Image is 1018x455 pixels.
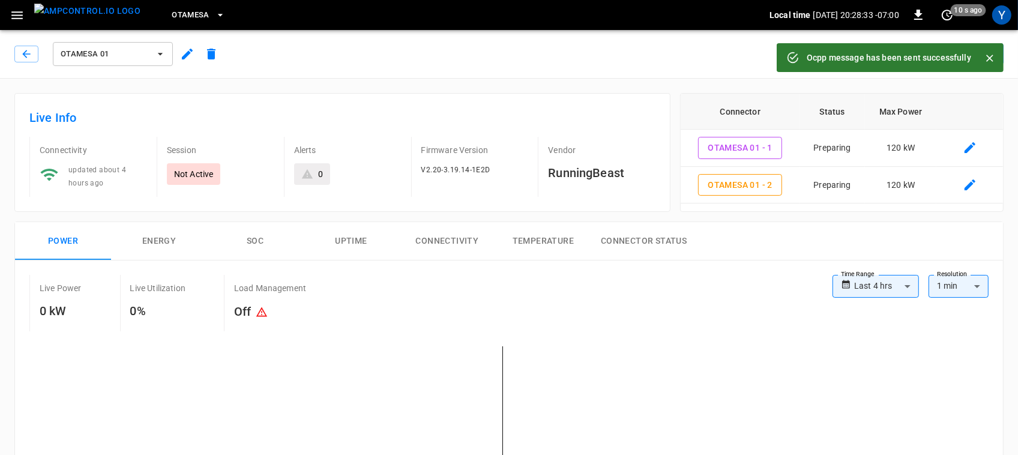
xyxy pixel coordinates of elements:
button: Energy [111,222,207,261]
span: OtaMesa [172,8,209,22]
button: OtaMesa 01 - 1 [698,137,782,159]
button: OtaMesa [167,4,230,27]
h6: Live Info [29,108,655,127]
button: Power [15,222,111,261]
td: Preparing [800,130,865,167]
button: OtaMesa 01 - 2 [698,174,782,196]
h6: RunningBeast [548,163,655,182]
span: V2.20-3.19.14-1E2D [421,166,490,174]
img: ampcontrol.io logo [34,4,140,19]
td: 120 kW [865,130,936,167]
label: Time Range [841,270,875,279]
button: set refresh interval [938,5,957,25]
span: 10 s ago [951,4,986,16]
h6: 0% [130,301,185,321]
button: Temperature [495,222,591,261]
table: connector table [681,94,1003,203]
p: Session [167,144,274,156]
th: Max Power [865,94,936,130]
button: Uptime [303,222,399,261]
span: updated about 4 hours ago [68,166,126,187]
div: Ocpp message has been sent successfully [807,47,971,68]
p: Connectivity [40,144,147,156]
div: Last 4 hrs [854,275,919,298]
p: Not Active [174,168,214,180]
button: Existing capacity schedules won’t take effect because Load Management is turned off. To activate ... [251,301,273,324]
div: profile-icon [992,5,1011,25]
p: Local time [770,9,811,21]
p: Vendor [548,144,655,156]
button: SOC [207,222,303,261]
label: Resolution [937,270,967,279]
p: Live Power [40,282,82,294]
button: Connector Status [591,222,696,261]
div: 1 min [929,275,989,298]
th: Connector [681,94,800,130]
p: Alerts [294,144,402,156]
th: Status [800,94,865,130]
p: [DATE] 20:28:33 -07:00 [813,9,899,21]
p: Live Utilization [130,282,185,294]
td: Preparing [800,167,865,204]
button: Connectivity [399,222,495,261]
div: 0 [318,168,323,180]
button: Close [981,49,999,67]
h6: 0 kW [40,301,82,321]
button: OtaMesa 01 [53,42,173,66]
h6: Off [234,301,306,324]
td: 120 kW [865,167,936,204]
p: Load Management [234,282,306,294]
p: Firmware Version [421,144,529,156]
span: OtaMesa 01 [61,47,149,61]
